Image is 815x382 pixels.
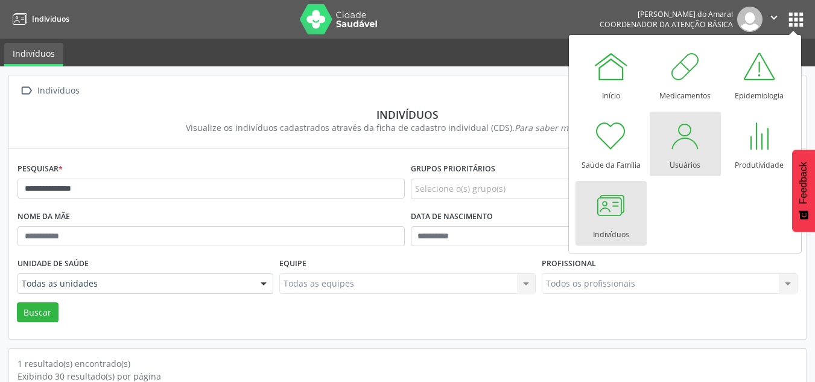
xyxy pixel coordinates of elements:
[767,11,781,24] i: 
[785,9,807,30] button: apps
[279,255,306,273] label: Equipe
[724,42,795,107] a: Epidemiologia
[17,302,59,323] button: Buscar
[763,7,785,32] button: 
[415,182,506,195] span: Selecione o(s) grupo(s)
[737,7,763,32] img: img
[17,160,63,179] label: Pesquisar
[22,278,249,290] span: Todas as unidades
[26,108,789,121] div: Indivíduos
[26,121,789,134] div: Visualize os indivíduos cadastrados através da ficha de cadastro individual (CDS).
[17,82,81,100] a:  Indivíduos
[600,9,733,19] div: [PERSON_NAME] do Amaral
[576,181,647,246] a: Indivíduos
[576,112,647,176] a: Saúde da Família
[4,43,63,66] a: Indivíduos
[542,255,596,273] label: Profissional
[35,82,81,100] div: Indivíduos
[17,255,89,273] label: Unidade de saúde
[32,14,69,24] span: Indivíduos
[411,208,493,226] label: Data de nascimento
[600,19,733,30] span: Coordenador da Atenção Básica
[724,112,795,176] a: Produtividade
[576,42,647,107] a: Início
[792,150,815,232] button: Feedback - Mostrar pesquisa
[650,42,721,107] a: Medicamentos
[8,9,69,29] a: Indivíduos
[17,82,35,100] i: 
[798,162,809,204] span: Feedback
[650,112,721,176] a: Usuários
[411,160,495,179] label: Grupos prioritários
[17,357,798,370] div: 1 resultado(s) encontrado(s)
[17,208,70,226] label: Nome da mãe
[515,122,629,133] i: Para saber mais,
